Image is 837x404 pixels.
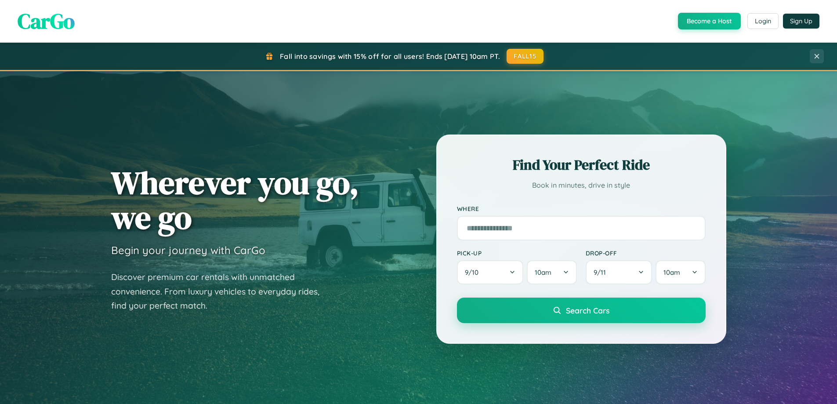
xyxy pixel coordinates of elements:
[663,268,680,277] span: 10am
[656,260,705,284] button: 10am
[457,155,706,175] h2: Find Your Perfect Ride
[566,306,609,315] span: Search Cars
[586,249,706,257] label: Drop-off
[111,165,359,235] h1: Wherever you go, we go
[747,13,779,29] button: Login
[457,260,524,284] button: 9/10
[18,7,75,36] span: CarGo
[527,260,576,284] button: 10am
[111,244,265,257] h3: Begin your journey with CarGo
[457,249,577,257] label: Pick-up
[457,179,706,192] p: Book in minutes, drive in style
[535,268,551,277] span: 10am
[457,298,706,323] button: Search Cars
[457,205,706,212] label: Where
[465,268,483,277] span: 9 / 10
[594,268,610,277] span: 9 / 11
[507,49,544,64] button: FALL15
[280,52,500,61] span: Fall into savings with 15% off for all users! Ends [DATE] 10am PT.
[111,270,331,313] p: Discover premium car rentals with unmatched convenience. From luxury vehicles to everyday rides, ...
[678,13,741,29] button: Become a Host
[586,260,652,284] button: 9/11
[783,14,819,29] button: Sign Up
